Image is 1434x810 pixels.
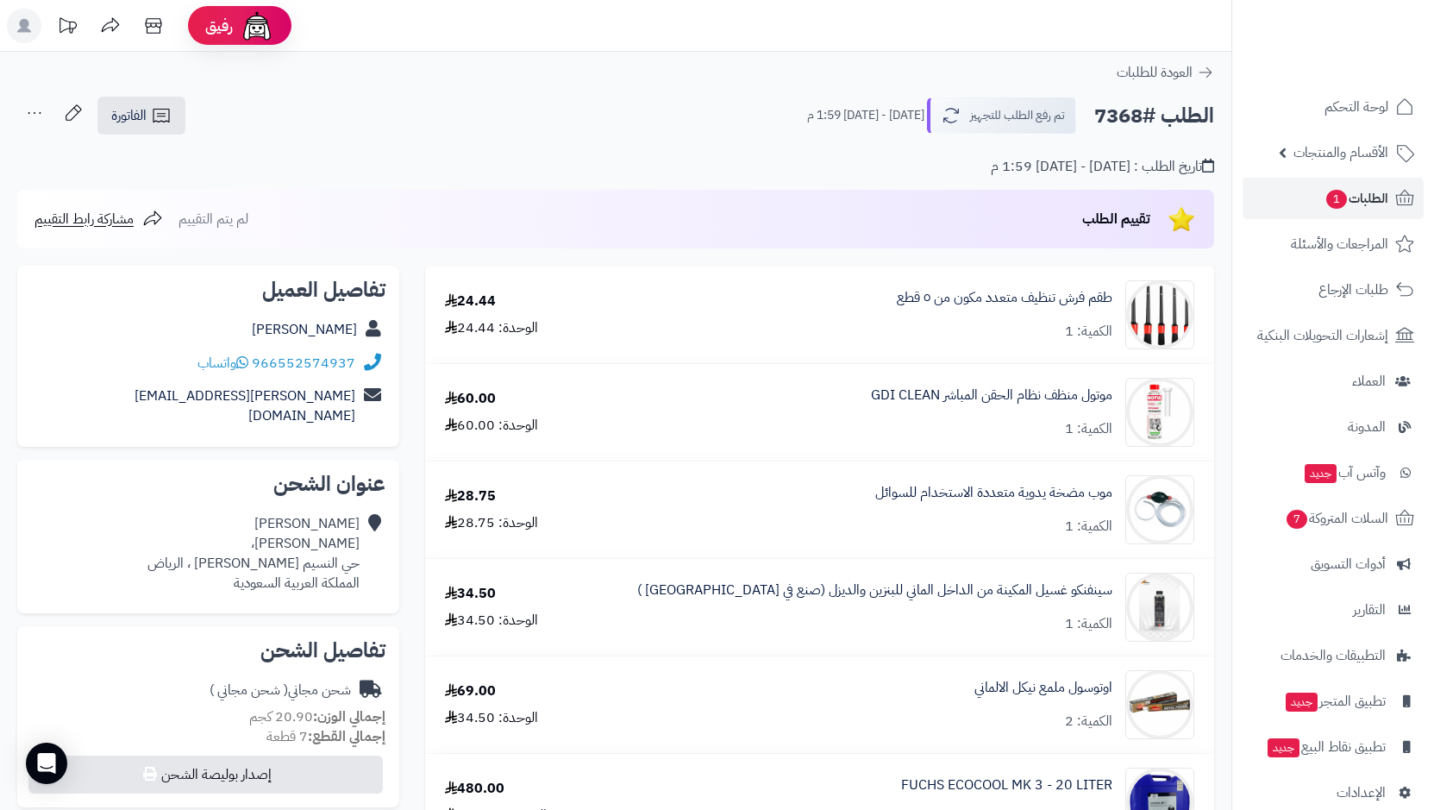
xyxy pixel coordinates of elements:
div: الكمية: 1 [1065,614,1112,634]
strong: إجمالي الوزن: [313,706,385,727]
span: التطبيقات والخدمات [1281,644,1386,668]
span: جديد [1286,693,1318,712]
div: الكمية: 1 [1065,517,1112,537]
a: [PERSON_NAME] [252,319,357,340]
a: تحديثات المنصة [46,9,89,47]
a: التطبيقات والخدمات [1243,635,1424,676]
img: 1683458446-10800-90x90.jpg [1126,475,1193,544]
span: الإعدادات [1337,781,1386,805]
img: 1721214858-autosol-edel-chromglanz-chrom-politur-metall-metallpolitur-75ml-90x90.jpg [1126,670,1193,739]
a: أدوات التسويق [1243,543,1424,585]
div: 28.75 [445,487,496,506]
a: اوتوسول ملمع نيكل الالماني [974,678,1112,698]
h2: تفاصيل العميل [31,279,385,300]
div: الوحدة: 34.50 [445,708,538,728]
span: أدوات التسويق [1311,552,1386,576]
span: المراجعات والأسئلة [1291,232,1388,256]
div: الكمية: 1 [1065,419,1112,439]
div: الوحدة: 60.00 [445,416,538,436]
a: طلبات الإرجاع [1243,269,1424,311]
img: 1683628634-gdi%201682787346128-motul-gdi-reiniger-300-ml_1-90x90.jpg [1126,378,1193,447]
h2: الطلب #7368 [1094,98,1214,134]
a: 966552574937 [252,353,355,374]
span: الأقسام والمنتجات [1293,141,1388,165]
a: سينفنكو غسيل المكينة من الداخل الماني للبنزين والديزل (صنع في [GEOGRAPHIC_DATA] ) [637,581,1112,600]
a: المراجعات والأسئلة [1243,223,1424,265]
img: logo-2.png [1317,44,1418,80]
a: FUCHS ECOCOOL MK 3 - 20 LITER [901,775,1112,795]
div: الكمية: 1 [1065,322,1112,342]
div: الكمية: 2 [1065,712,1112,732]
span: إشعارات التحويلات البنكية [1257,323,1388,348]
span: طلبات الإرجاع [1318,278,1388,302]
a: طقم فرش تنظيف متعدد مكون من ٥ قطع [897,288,1112,308]
small: 20.90 كجم [249,706,385,727]
strong: إجمالي القطع: [308,726,385,747]
div: 480.00 [445,779,504,799]
a: وآتس آبجديد [1243,452,1424,493]
div: تاريخ الطلب : [DATE] - [DATE] 1:59 م [991,157,1214,177]
span: الطلبات [1324,186,1388,210]
span: تقييم الطلب [1082,209,1150,229]
span: العملاء [1352,369,1386,393]
span: الفاتورة [111,105,147,126]
span: ( شحن مجاني ) [210,680,288,700]
a: تطبيق المتجرجديد [1243,681,1424,722]
div: 60.00 [445,389,496,409]
a: موب مضخة يدوية متعددة الاستخدام للسوائل [875,483,1112,503]
div: 69.00 [445,681,496,701]
a: العملاء [1243,361,1424,402]
small: [DATE] - [DATE] 1:59 م [807,107,924,124]
a: مشاركة رابط التقييم [34,209,163,229]
a: المدونة [1243,406,1424,448]
span: تطبيق نقاط البيع [1266,735,1386,759]
a: موتول منظف نظام الحقن المباشر GDI CLEAN [871,386,1112,405]
div: الوحدة: 34.50 [445,611,538,631]
h2: عنوان الشحن [31,474,385,494]
span: لم يتم التقييم [178,209,248,229]
span: رفيق [205,16,233,36]
h2: تفاصيل الشحن [31,640,385,661]
button: تم رفع الطلب للتجهيز [927,97,1076,134]
a: التقارير [1243,589,1424,631]
span: العودة للطلبات [1117,62,1193,83]
div: شحن مجاني [210,681,351,700]
div: 24.44 [445,292,496,311]
span: المدونة [1348,415,1386,439]
div: Open Intercom Messenger [26,743,67,784]
a: الفاتورة [97,97,185,135]
span: 7 [1287,510,1307,529]
button: إصدار بوليصة الشحن [28,756,383,794]
span: السلات المتروكة [1285,506,1388,531]
a: واتساب [197,353,248,374]
div: [PERSON_NAME] [PERSON_NAME]، حي النسيم [PERSON_NAME] ، الرياض المملكة العربية السعودية [147,514,360,593]
a: إشعارات التحويلات البنكية [1243,315,1424,356]
span: وآتس آب [1303,461,1386,485]
img: 420e549b-d23b-4688-a644-9091d144f1ac-90x90.jpg [1126,280,1193,349]
small: 7 قطعة [266,726,385,747]
div: الوحدة: 28.75 [445,513,538,533]
a: السلات المتروكة7 [1243,498,1424,539]
div: الوحدة: 24.44 [445,318,538,338]
span: جديد [1268,738,1299,757]
a: العودة للطلبات [1117,62,1214,83]
img: ai-face.png [240,9,274,43]
span: التقارير [1353,598,1386,622]
img: 1710243821-SENFINECO%20MOTOR%20FLUSH-90x90.jpeg [1126,573,1193,642]
a: تطبيق نقاط البيعجديد [1243,726,1424,768]
span: جديد [1305,464,1337,483]
a: الطلبات1 [1243,178,1424,219]
a: [PERSON_NAME][EMAIL_ADDRESS][DOMAIN_NAME] [135,386,355,426]
span: مشاركة رابط التقييم [34,209,134,229]
div: 34.50 [445,584,496,604]
span: تطبيق المتجر [1284,689,1386,713]
span: لوحة التحكم [1324,95,1388,119]
a: لوحة التحكم [1243,86,1424,128]
span: 1 [1326,190,1347,209]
